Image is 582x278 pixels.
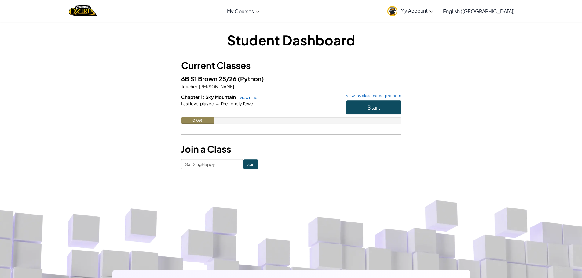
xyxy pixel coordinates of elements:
[181,94,237,100] span: Chapter 1: Sky Mountain
[238,75,264,82] span: (Python)
[224,3,262,19] a: My Courses
[181,31,401,49] h1: Student Dashboard
[181,101,214,106] span: Last level played
[401,7,433,14] span: My Account
[214,101,215,106] span: :
[343,94,401,98] a: view my classmates' projects
[215,101,220,106] span: 4.
[384,1,436,20] a: My Account
[237,95,258,100] a: view map
[199,84,234,89] span: [PERSON_NAME]
[227,8,254,14] span: My Courses
[220,101,255,106] span: The Lonely Tower
[181,117,214,124] div: 0.0%
[440,3,518,19] a: English ([GEOGRAPHIC_DATA])
[181,59,401,72] h3: Current Classes
[181,159,243,169] input: <Enter Class Code>
[346,100,401,114] button: Start
[387,6,397,16] img: avatar
[69,5,97,17] a: Ozaria by CodeCombat logo
[197,84,199,89] span: :
[181,84,197,89] span: Teacher
[243,159,258,169] input: Join
[443,8,515,14] span: English ([GEOGRAPHIC_DATA])
[181,142,401,156] h3: Join a Class
[69,5,97,17] img: Home
[181,75,238,82] span: 6B S1 Brown 25/26
[367,104,380,111] span: Start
